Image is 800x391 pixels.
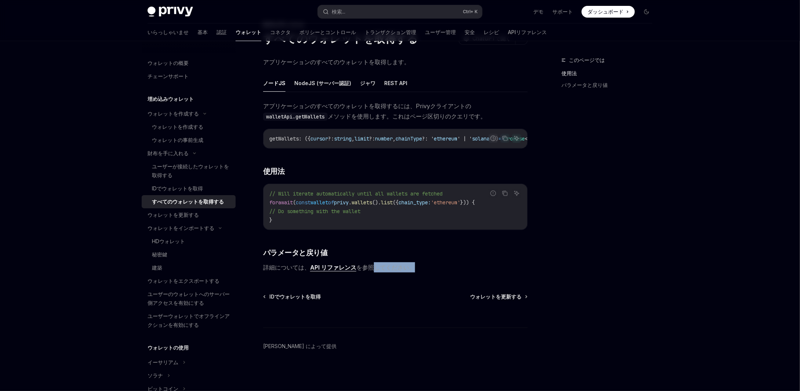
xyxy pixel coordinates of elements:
font: ウォレットの使用 [148,344,189,351]
font: ダッシュボード [588,8,623,15]
font: 検索... [332,8,345,15]
font: いらっしゃいませ [148,29,189,35]
font: IDでウォレットを取得 [152,185,203,191]
span: // Will iterate automatically until all wallets are fetched [269,190,443,197]
font: Ctrl [463,9,470,14]
font: ポリシーとコントロール [299,29,356,35]
font: ユーザーウォレットでオフラインアクションを有効にする [148,313,230,328]
button: REST API [384,74,407,92]
span: < [525,135,528,142]
font: イーサリアム [148,359,178,365]
a: いらっしゃいませ [148,23,189,41]
font: ウォレットを作成する [148,110,199,117]
font: NodeJS (サーバー認証) [294,80,351,86]
span: ?: [369,135,375,142]
a: デモ [533,8,543,15]
a: ウォレットをエクスポートする [142,274,236,288]
a: チェーンサポート [142,70,236,83]
span: wallets [352,199,372,206]
button: ダークモードを切り替える [641,6,652,18]
a: ウォレットを更新する [470,293,527,300]
a: サポート [552,8,573,15]
font: 秘密鍵 [152,251,167,257]
a: IDでウォレットを取得 [142,182,236,195]
span: solana [472,135,490,142]
a: ウォレットを更新する [142,208,236,222]
button: ノードJS [263,74,286,92]
a: パラメータと戻り値 [561,79,658,91]
font: ユーザー管理 [425,29,456,35]
img: ダークロゴ [148,7,193,17]
a: ウォレットを作成する [142,120,236,134]
font: ウォレットの事前生成 [152,137,203,143]
span: , [352,135,354,142]
span: 'ethereum' [431,199,460,206]
a: 秘密鍵 [142,248,236,261]
font: ウォレットを更新する [148,212,199,218]
font: 使用法 [561,70,577,76]
font: 安全 [465,29,475,35]
button: 誤ったコードを報告する [488,189,498,198]
font: ウォレットをインポートする [148,225,214,231]
font: 詳細については、 [263,264,310,271]
font: ウォレット [236,29,261,35]
font: ノードJS [263,80,286,86]
span: ({ [393,199,399,206]
a: トランザクション管理 [365,23,416,41]
font: ユーザーが接続したウォレットを取得する [152,163,229,178]
span: list [381,199,393,206]
font: 基本 [197,29,208,35]
font: 使用法 [263,167,285,176]
font: コネクタ [270,29,291,35]
font: アプリケーションのすべてのウォレットを取得するには、Privyクライアントの [263,102,471,110]
button: ジャワ [360,74,375,92]
font: ウォレットをエクスポートする [148,278,219,284]
a: すべてのウォレットを取得する [142,195,236,208]
button: NodeJS (サーバー認証) [294,74,351,92]
font: を参照してください。 [356,264,415,271]
font: REST API [384,80,407,86]
a: IDでウォレットを取得 [264,293,321,300]
button: AIに聞く [512,134,521,143]
code: walletApi.getWallets [263,113,328,121]
button: コードブロックの内容をコピーします [500,134,510,143]
span: for [269,199,278,206]
span: // Do something with the wallet [269,208,360,215]
font: ウォレットを更新する [470,293,521,300]
a: ポリシーとコントロール [299,23,356,41]
span: const [296,199,310,206]
a: 基本 [197,23,208,41]
a: APIリファレンス [508,23,547,41]
font: APIリファレンス [508,29,547,35]
span: cursor [310,135,328,142]
span: (). [372,199,381,206]
button: 誤ったコードを報告する [488,134,498,143]
font: 建築 [152,264,162,271]
font: HDウォレット [152,238,185,244]
font: + K [470,9,478,14]
span: ?: [328,135,334,142]
font: パラメータと戻り値 [561,82,608,88]
span: privy [334,199,349,206]
a: ダッシュボード [582,6,635,18]
a: コネクタ [270,23,291,41]
font: レシピ [484,29,499,35]
font: パラメータと戻り値 [263,248,328,257]
span: of [328,199,334,206]
span: ?: ' [422,135,434,142]
span: ( [293,199,296,206]
font: 埋め込みウォレット [148,96,194,102]
span: : ({ [299,135,310,142]
a: ウォレット [236,23,261,41]
a: ユーザーのウォレットへのサーバー側アクセスを有効にする [142,288,236,310]
span: . [349,199,352,206]
button: 検索...Ctrl+ K [318,5,482,18]
span: await [278,199,293,206]
font: ウォレットの概要 [148,60,189,66]
a: ウォレットの概要 [142,56,236,70]
font: チェーンサポート [148,73,189,79]
font: API リファレンス [310,264,356,271]
font: ウォレットを作成する [152,124,203,130]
